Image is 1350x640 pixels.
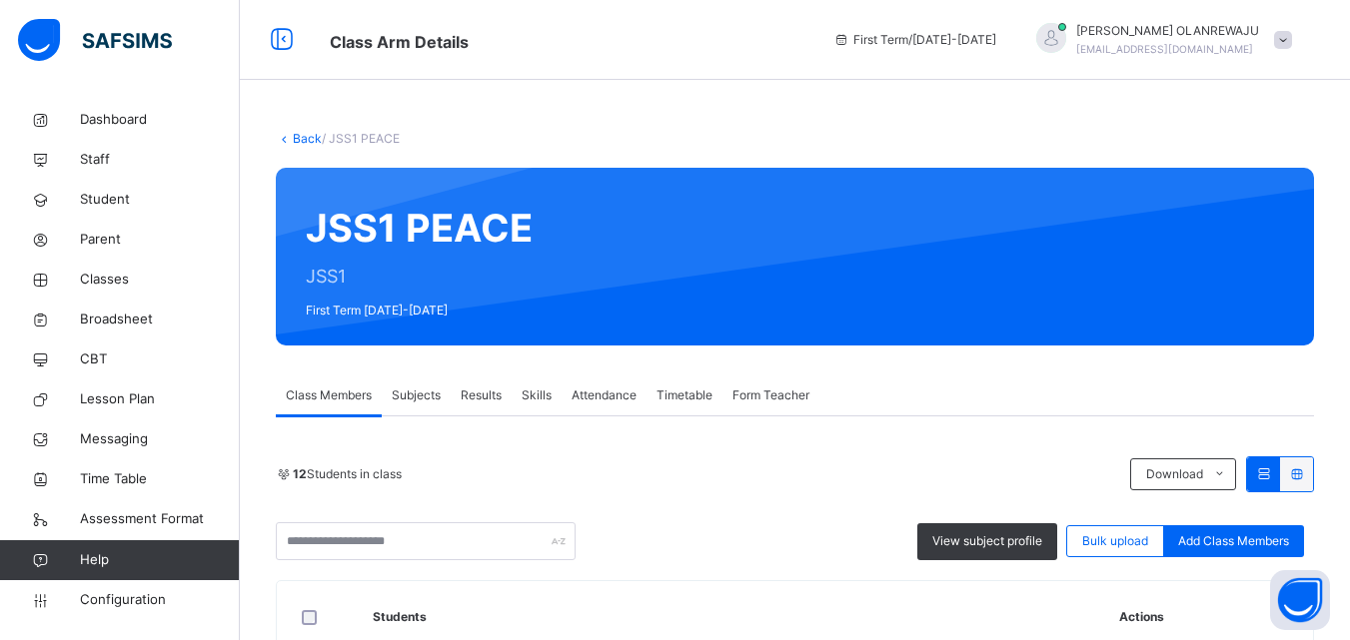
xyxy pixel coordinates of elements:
span: Parent [80,230,240,250]
span: Subjects [392,386,441,404]
span: Lesson Plan [80,389,240,409]
span: [PERSON_NAME] OLANREWAJU [1076,22,1259,40]
span: Dashboard [80,110,240,130]
span: Skills [522,386,552,404]
span: Form Teacher [732,386,809,404]
span: Assessment Format [80,509,240,529]
div: JOHNSONOLANREWAJU [1016,22,1302,58]
span: CBT [80,349,240,369]
span: / JSS1 PEACE [322,131,400,146]
span: session/term information [833,31,996,49]
span: View subject profile [932,532,1042,550]
span: Add Class Members [1178,532,1289,550]
span: Bulk upload [1082,532,1148,550]
img: safsims [18,19,172,61]
span: Class Arm Details [330,32,469,52]
span: Timetable [657,386,712,404]
span: Student [80,190,240,210]
span: Results [461,386,502,404]
a: Back [293,131,322,146]
span: Attendance [572,386,637,404]
span: Messaging [80,429,240,449]
span: Class Members [286,386,372,404]
span: Staff [80,150,240,170]
span: Students in class [293,465,402,483]
button: Open asap [1270,570,1330,630]
span: Classes [80,270,240,290]
span: Configuration [80,590,239,610]
span: Download [1146,465,1203,483]
b: 12 [293,466,307,481]
span: Help [80,550,239,570]
span: Broadsheet [80,310,240,329]
span: Time Table [80,469,240,489]
span: [EMAIL_ADDRESS][DOMAIN_NAME] [1076,43,1253,55]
